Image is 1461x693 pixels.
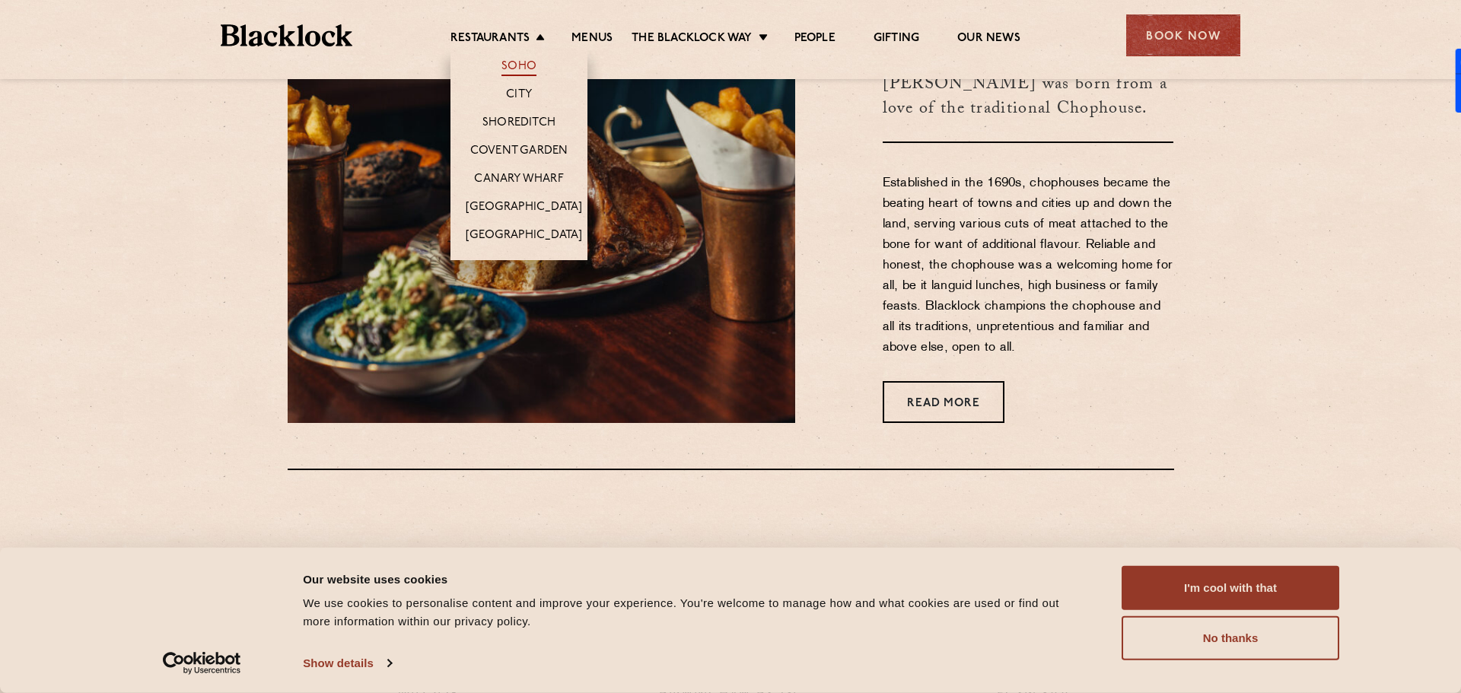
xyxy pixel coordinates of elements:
[883,49,1174,143] h3: [PERSON_NAME] was born from a love of the traditional Chophouse.
[1126,14,1240,56] div: Book Now
[221,24,352,46] img: BL_Textured_Logo-footer-cropped.svg
[501,59,536,76] a: Soho
[474,172,563,189] a: Canary Wharf
[506,87,532,104] a: City
[482,116,555,132] a: Shoreditch
[303,652,391,675] a: Show details
[874,31,919,48] a: Gifting
[303,594,1087,631] div: We use cookies to personalise content and improve your experience. You're welcome to manage how a...
[450,31,530,48] a: Restaurants
[1122,566,1339,610] button: I'm cool with that
[1122,616,1339,660] button: No thanks
[883,381,1004,423] a: Read More
[135,652,269,675] a: Usercentrics Cookiebot - opens in a new window
[794,31,836,48] a: People
[470,144,568,161] a: Covent Garden
[957,31,1020,48] a: Our News
[466,228,582,245] a: [GEOGRAPHIC_DATA]
[632,31,752,48] a: The Blacklock Way
[883,173,1174,358] p: Established in the 1690s, chophouses became the beating heart of towns and cities up and down the...
[303,570,1087,588] div: Our website uses cookies
[466,200,582,217] a: [GEOGRAPHIC_DATA]
[571,31,613,48] a: Menus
